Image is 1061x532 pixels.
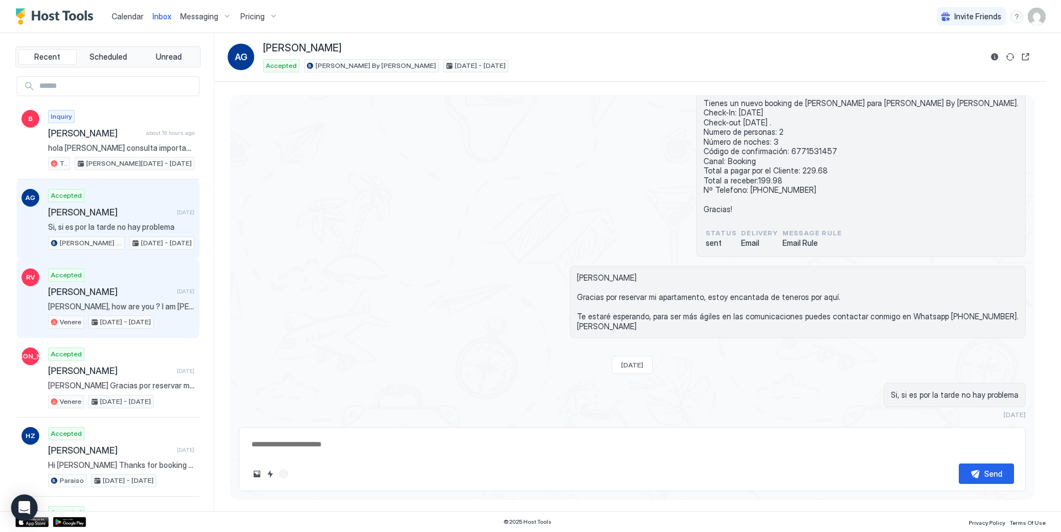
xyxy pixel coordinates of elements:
span: [PERSON_NAME] [48,286,172,297]
a: Google Play Store [53,517,86,527]
span: [DATE] [177,209,195,216]
span: Email [741,238,778,248]
span: Inquiry [51,112,72,122]
span: [PERSON_NAME] Tienes un nuevo booking de [PERSON_NAME] para [PERSON_NAME] By [PERSON_NAME]. Check... [703,79,1018,214]
span: [DATE] [177,288,195,295]
button: Reservation information [988,50,1001,64]
span: [DATE] [177,446,195,454]
span: [PERSON_NAME] [48,445,172,456]
button: Unread [139,49,198,65]
span: AG [235,50,248,64]
span: B [28,114,33,124]
div: menu [1010,10,1023,23]
span: [PERSON_NAME] By [PERSON_NAME] [316,61,436,71]
span: Message Rule [782,228,842,238]
span: Accepted [51,270,82,280]
button: Upload image [250,467,264,481]
span: Recent [34,52,60,62]
button: Recent [18,49,77,65]
span: © 2025 Host Tools [503,518,551,525]
span: HZ [25,431,35,441]
span: Accepted [266,61,297,71]
div: User profile [1028,8,1046,25]
span: [DATE] - [DATE] [455,61,506,71]
a: Privacy Policy [969,516,1005,528]
a: Terms Of Use [1010,516,1046,528]
span: [PERSON_NAME], how are you ? I am [PERSON_NAME] from the [GEOGRAPHIC_DATA] but live now in [PERSO... [48,302,195,312]
span: Terms Of Use [1010,519,1046,526]
span: [PERSON_NAME] [263,42,342,55]
a: Host Tools Logo [15,8,98,25]
span: Email Rule [782,238,842,248]
span: [PERSON_NAME] [48,128,141,139]
span: Paraiso [60,476,84,486]
div: Send [984,468,1002,480]
span: status [706,228,737,238]
span: Messaging [180,12,218,22]
span: Accepted [51,429,82,439]
span: [PERSON_NAME] [3,351,58,361]
button: Scheduled [79,49,138,65]
input: Input Field [35,77,199,96]
span: [DATE] [1004,410,1026,419]
span: [PERSON_NAME] [48,207,172,218]
span: Unread [156,52,182,62]
span: Accepted [51,191,82,201]
span: [PERSON_NAME] Gracias por reservar mi apartamento, estoy encantada de teneros por aquí. Te estaré... [577,273,1018,331]
span: about 16 hours ago [146,129,195,136]
span: Calendar [112,12,144,21]
span: Hi [PERSON_NAME] Thanks for booking my apartment, I'm delighted to have you here. To be more agil... [48,460,195,470]
button: Quick reply [264,467,277,481]
span: [DATE] [177,367,195,375]
button: Open reservation [1019,50,1032,64]
span: RV [26,272,35,282]
span: Venere [60,397,81,407]
span: sent [706,238,737,248]
div: Open Intercom Messenger [11,494,38,521]
span: Si, si es por la tarde no hay problema [891,390,1018,400]
a: Calendar [112,10,144,22]
a: App Store [15,517,49,527]
button: Send [959,463,1014,484]
span: [PERSON_NAME] By [PERSON_NAME] [60,238,122,248]
div: tab-group [15,46,201,67]
span: AG [25,193,35,203]
span: Si, si es por la tarde no hay problema [48,222,195,232]
span: Delivery [741,228,778,238]
span: [DATE] - [DATE] [103,476,154,486]
span: Invite Friends [954,12,1001,22]
span: Pricing [240,12,265,22]
span: hola [PERSON_NAME] consulta importante, hay agua caliente en la ducha ? es clave saber eso para n... [48,143,195,153]
span: Inbox [153,12,171,21]
button: Sync reservation [1004,50,1017,64]
span: Accepted [51,508,82,518]
span: Scheduled [90,52,127,62]
span: [PERSON_NAME] Gracias por reservar mi apartamento, estoy encantada de teneros por aquí. Te estaré... [48,381,195,391]
span: Tamarindo [60,159,67,168]
span: Venere [60,317,81,327]
span: [DATE] - [DATE] [100,397,151,407]
span: [PERSON_NAME][DATE] - [DATE] [86,159,192,168]
span: [DATE] - [DATE] [100,317,151,327]
span: [DATE] [621,361,643,369]
span: Privacy Policy [969,519,1005,526]
span: Accepted [51,349,82,359]
span: [PERSON_NAME] [48,365,172,376]
span: [DATE] - [DATE] [141,238,192,248]
a: Inbox [153,10,171,22]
